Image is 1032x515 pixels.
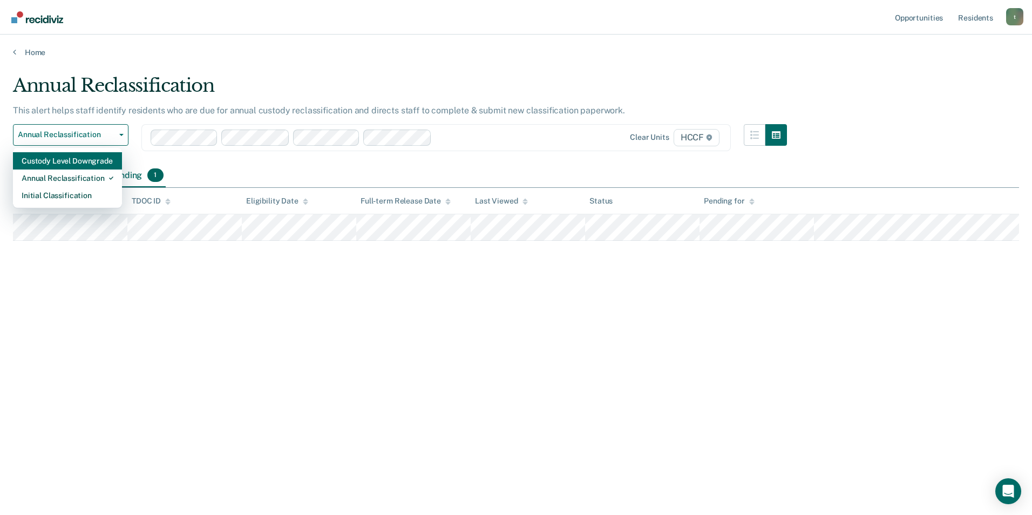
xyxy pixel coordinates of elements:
div: TDOC ID [132,196,171,206]
span: 1 [147,168,163,182]
div: Initial Classification [22,187,113,204]
span: Annual Reclassification [18,130,115,139]
div: Last Viewed [475,196,527,206]
span: HCCF [674,129,719,146]
div: Eligibility Date [246,196,308,206]
div: Status [589,196,613,206]
div: Clear units [630,133,669,142]
div: Custody Level Downgrade [22,152,113,170]
p: This alert helps staff identify residents who are due for annual custody reclassification and dir... [13,105,625,116]
div: Annual Reclassification [22,170,113,187]
div: Pending1 [107,164,165,188]
button: Annual Reclassification [13,124,128,146]
a: Home [13,48,1019,57]
div: Pending for [704,196,754,206]
div: Annual Reclassification [13,74,787,105]
img: Recidiviz [11,11,63,23]
div: t [1006,8,1023,25]
div: Full-term Release Date [361,196,451,206]
button: Profile dropdown button [1006,8,1023,25]
div: Open Intercom Messenger [995,478,1021,504]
